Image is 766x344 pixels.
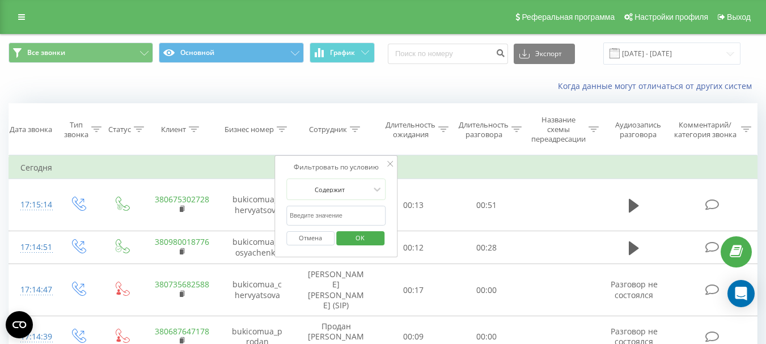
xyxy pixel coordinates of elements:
[6,311,33,338] button: Open CMP widget
[450,264,523,316] td: 00:00
[634,12,708,22] span: Настройки профиля
[219,264,295,316] td: bukicomua_chervyatsova
[108,125,131,134] div: Статус
[286,162,386,173] div: Фильтровать по условию
[9,156,757,179] td: Сегодня
[286,231,335,245] button: Отмена
[155,194,209,205] a: 380675302728
[64,120,88,139] div: Тип звонка
[531,115,586,144] div: Название схемы переадресации
[558,80,757,91] a: Когда данные могут отличаться от других систем
[514,44,575,64] button: Экспорт
[10,125,52,134] div: Дата звонка
[727,280,755,307] div: Open Intercom Messenger
[9,43,153,63] button: Все звонки
[20,194,44,216] div: 17:15:14
[310,43,375,63] button: График
[219,231,295,264] td: bukicomua_kosyachenko
[611,279,658,300] span: Разговор не состоялся
[159,43,303,63] button: Основной
[522,12,615,22] span: Реферальная программа
[727,12,751,22] span: Выход
[155,326,209,337] a: 380687647178
[386,120,435,139] div: Длительность ожидания
[388,44,508,64] input: Поиск по номеру
[377,231,450,264] td: 00:12
[377,179,450,231] td: 00:13
[155,279,209,290] a: 380735682588
[336,231,384,245] button: OK
[286,206,386,226] input: Введите значение
[27,48,65,57] span: Все звонки
[450,179,523,231] td: 00:51
[450,231,523,264] td: 00:28
[225,125,274,134] div: Бизнес номер
[459,120,509,139] div: Длительность разговора
[344,229,376,247] span: OK
[155,236,209,247] a: 380980018776
[672,120,738,139] div: Комментарий/категория звонка
[219,179,295,231] td: bukicomua_chervyatsova
[20,236,44,258] div: 17:14:51
[295,264,377,316] td: [PERSON_NAME] [PERSON_NAME] (SIP)
[161,125,186,134] div: Клиент
[330,49,355,57] span: График
[377,264,450,316] td: 00:17
[610,120,667,139] div: Аудиозапись разговора
[20,279,44,301] div: 17:14:47
[309,125,347,134] div: Сотрудник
